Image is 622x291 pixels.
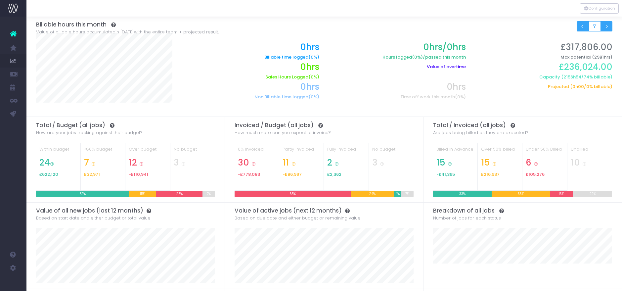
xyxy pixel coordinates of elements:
[351,191,394,197] div: 24%
[481,158,490,168] span: 15
[550,191,573,197] div: 13%
[492,191,550,197] div: 33%
[129,191,156,197] div: 15%
[39,172,58,177] span: £622,120
[238,146,276,158] div: 0% invoiced
[36,215,151,221] span: Based on start date and either budget or total value
[436,158,445,168] span: 15
[476,74,612,80] h6: Capacity ( / % billable)
[183,42,319,52] h2: 0hrs
[283,172,302,177] span: -£86,997
[84,172,100,177] span: £32,971
[238,172,260,177] span: -£778,083
[183,74,319,80] h6: Sales Hours Logged
[476,42,612,52] h2: £317,806.00
[580,3,619,14] div: Vertical button group
[202,191,215,197] div: 7%
[580,3,619,14] button: Configuration
[174,158,179,168] span: 3
[327,146,365,158] div: Fully Invoiced
[436,146,474,158] div: Billed in Advance
[36,207,215,214] h3: Value of all new jobs (last 12 months)
[308,94,319,100] span: (0%)
[174,146,212,158] div: No budget
[433,129,528,136] span: Are jobs being billed as they are executed?
[573,191,612,197] div: 22%
[129,172,148,177] span: -£110,941
[577,21,612,31] div: Small button group
[433,207,495,214] span: Breakdown of all jobs
[183,94,319,100] h6: Non Billable time logged
[572,84,584,89] span: 0h00
[455,94,466,100] span: (0%)
[39,158,50,168] span: 24
[283,158,289,168] span: 11
[308,74,319,80] span: (0%)
[36,21,613,28] h3: Billable hours this month
[129,158,137,168] span: 12
[183,62,319,72] h2: 0hrs
[183,82,319,92] h2: 0hrs
[36,122,105,128] span: Total / Budget (all jobs)
[401,191,414,197] div: 7%
[36,129,143,136] span: How are your jobs tracking against their budget?
[476,84,612,89] h6: Projected ( / % billable)
[412,55,423,60] span: (0%)
[235,207,414,214] h3: Value of active jobs (next 12 months)
[8,278,18,288] img: images/default_profile_image.png
[235,122,314,128] span: Invoiced / Budget (all jobs)
[235,129,331,136] span: How much more can you expect to invoice?
[36,29,219,35] span: Value of billable hours accumulated with the entire team + projected result.
[329,94,466,100] h6: Time off work this month
[481,172,500,177] span: £216,937
[39,146,77,158] div: Within budget
[183,55,319,60] h6: Billable time logged
[372,146,410,158] div: No budget
[329,82,466,92] h2: 0hrs
[129,146,166,158] div: Over budget
[571,146,609,158] div: Unbilled
[563,74,581,80] span: 2156h54
[394,191,401,197] div: 4%
[283,146,320,158] div: Partly invoiced
[526,172,545,177] span: £105,276
[526,146,563,158] div: Under 50% Billed
[476,62,612,72] h2: £236,024.00
[115,29,134,35] span: in [DATE]
[235,191,351,197] div: 65%
[156,191,203,197] div: 26%
[481,146,519,158] div: Over 50% billed
[433,191,492,197] div: 33%
[308,55,319,60] span: (0%)
[329,55,466,60] h6: Hours logged /passed this month
[329,64,466,70] h6: Value of overtime
[327,158,332,168] span: 2
[84,146,122,158] div: >80% budget
[238,158,249,168] span: 30
[372,158,378,168] span: 3
[329,42,466,52] h2: 0hrs/0hrs
[433,122,506,128] span: Total / Invoiced (all jobs)
[476,55,612,60] h6: Max potential (2981hrs)
[571,158,580,168] span: 10
[84,158,89,168] span: 7
[235,215,361,221] span: Based on due date and either budget or remaining value
[584,74,589,80] span: 74
[526,158,531,168] span: 6
[433,215,501,221] span: Number of jobs for each status
[327,172,341,177] span: £2,362
[586,84,589,89] span: 0
[36,191,129,197] div: 52%
[436,172,455,177] span: -£41,365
